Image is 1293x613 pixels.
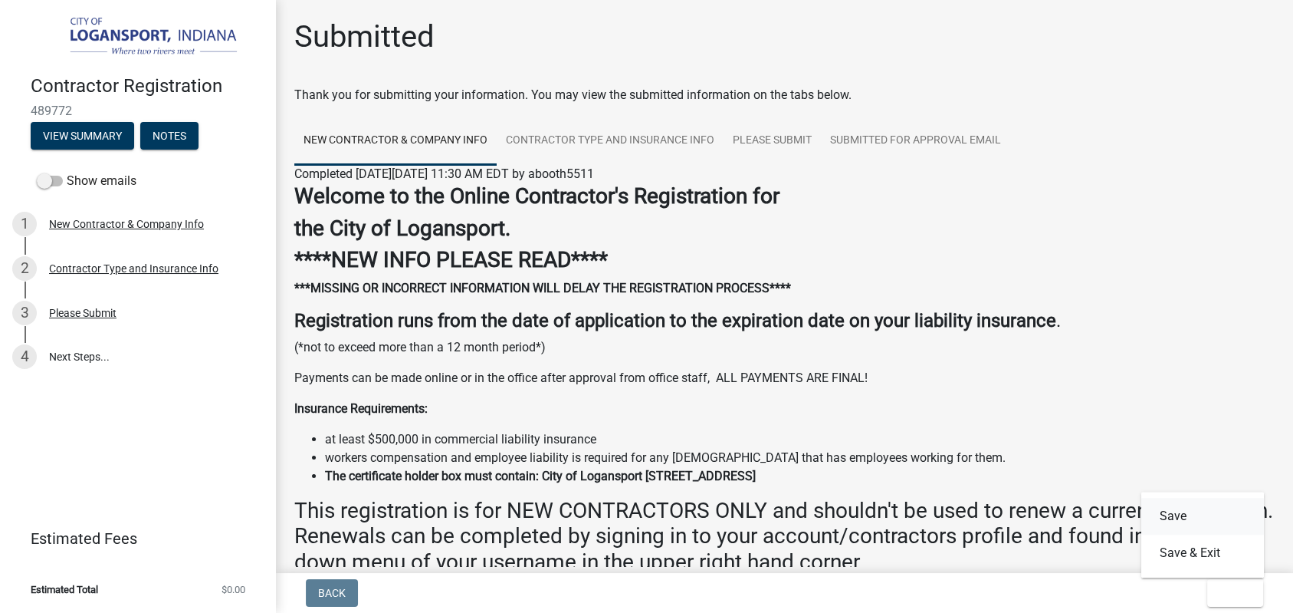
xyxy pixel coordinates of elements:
img: City of Logansport, Indiana [31,16,251,59]
div: Exit [1141,492,1264,578]
div: 2 [12,256,37,281]
div: Thank you for submitting your information. You may view the submitted information on the tabs below. [294,86,1275,104]
span: Exit [1219,587,1242,599]
li: workers compensation and employee liability is required for any [DEMOGRAPHIC_DATA] that has emplo... [325,449,1275,467]
h4: Contractor Registration [31,75,264,97]
div: 1 [12,212,37,236]
span: 489772 [31,104,245,118]
div: 3 [12,301,37,325]
p: Payments can be made online or in the office after approval from office staff, ALL PAYMENTS ARE F... [294,369,1275,387]
strong: Registration runs from the date of application to the expiration date on your liability insurance [294,310,1056,331]
strong: The certificate holder box must contain: City of Logansport [STREET_ADDRESS] [325,469,756,483]
strong: Insurance Requirements: [294,401,428,416]
label: Show emails [37,172,136,190]
span: Back [318,587,346,599]
div: New Contractor & Company Info [49,219,204,229]
a: Estimated Fees [12,523,251,554]
div: Contractor Type and Insurance Info [49,263,218,274]
div: 4 [12,344,37,369]
span: Estimated Total [31,585,98,595]
span: $0.00 [222,585,245,595]
a: Contractor Type and Insurance Info [497,117,724,166]
wm-modal-confirm: Summary [31,130,134,143]
h3: This registration is for NEW CONTRACTORS ONLY and shouldn't be used to renew a current registrati... [294,498,1275,575]
button: View Summary [31,122,134,150]
button: Notes [140,122,199,150]
h4: . [294,310,1275,332]
button: Exit [1207,579,1263,607]
div: Please Submit [49,308,117,318]
button: Save & Exit [1141,535,1264,572]
span: Completed [DATE][DATE] 11:30 AM EDT by abooth5511 [294,166,594,181]
strong: ***MISSING OR INCORRECT INFORMATION WILL DELAY THE REGISTRATION PROCESS**** [294,281,791,295]
strong: Welcome to the Online Contractor's Registration for [294,183,779,209]
strong: the City of Logansport. [294,216,510,241]
h1: Submitted [294,18,435,55]
p: (*not to exceed more than a 12 month period*) [294,338,1275,357]
a: Please Submit [724,117,821,166]
a: SUBMITTED FOR APPROVAL EMAIL [821,117,1010,166]
button: Back [306,579,358,607]
wm-modal-confirm: Notes [140,130,199,143]
a: New Contractor & Company Info [294,117,497,166]
li: at least $500,000 in commercial liability insurance [325,430,1275,449]
button: Save [1141,498,1264,535]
